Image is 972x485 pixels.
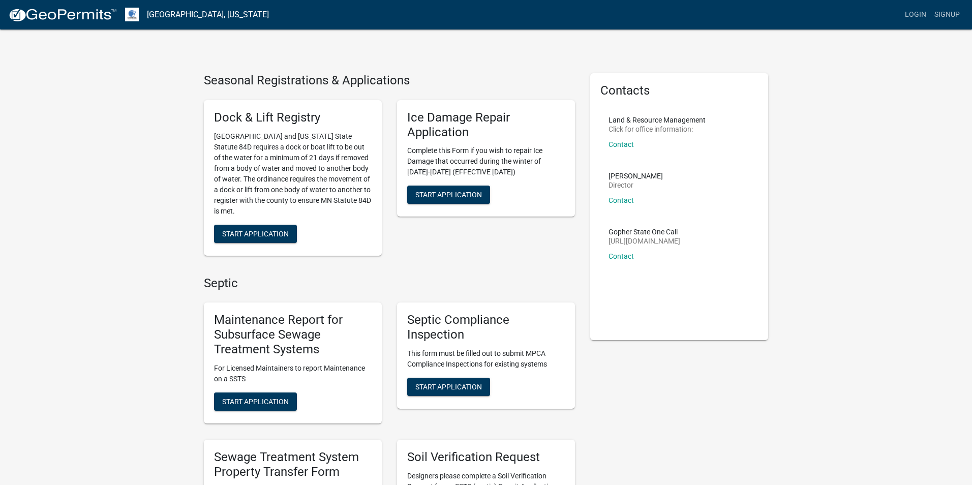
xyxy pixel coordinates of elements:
p: Click for office information: [609,126,706,133]
img: Otter Tail County, Minnesota [125,8,139,21]
p: [URL][DOMAIN_NAME] [609,237,680,245]
button: Start Application [214,392,297,411]
a: Contact [609,140,634,148]
a: [GEOGRAPHIC_DATA], [US_STATE] [147,6,269,23]
h5: Dock & Lift Registry [214,110,372,125]
a: Signup [930,5,964,24]
h5: Sewage Treatment System Property Transfer Form [214,450,372,479]
button: Start Application [407,186,490,204]
h5: Contacts [600,83,758,98]
p: [PERSON_NAME] [609,172,663,179]
h5: Soil Verification Request [407,450,565,465]
p: Director [609,181,663,189]
a: Login [901,5,930,24]
p: Gopher State One Call [609,228,680,235]
h5: Septic Compliance Inspection [407,313,565,342]
p: Complete this Form if you wish to repair Ice Damage that occurred during the winter of [DATE]-[DA... [407,145,565,177]
p: [GEOGRAPHIC_DATA] and [US_STATE] State Statute 84D requires a dock or boat lift to be out of the ... [214,131,372,217]
h5: Maintenance Report for Subsurface Sewage Treatment Systems [214,313,372,356]
span: Start Application [222,229,289,237]
h4: Seasonal Registrations & Applications [204,73,575,88]
button: Start Application [407,378,490,396]
h4: Septic [204,276,575,291]
span: Start Application [415,382,482,390]
button: Start Application [214,225,297,243]
span: Start Application [222,397,289,405]
a: Contact [609,252,634,260]
p: For Licensed Maintainers to report Maintenance on a SSTS [214,363,372,384]
p: Land & Resource Management [609,116,706,124]
span: Start Application [415,191,482,199]
p: This form must be filled out to submit MPCA Compliance Inspections for existing systems [407,348,565,370]
a: Contact [609,196,634,204]
h5: Ice Damage Repair Application [407,110,565,140]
